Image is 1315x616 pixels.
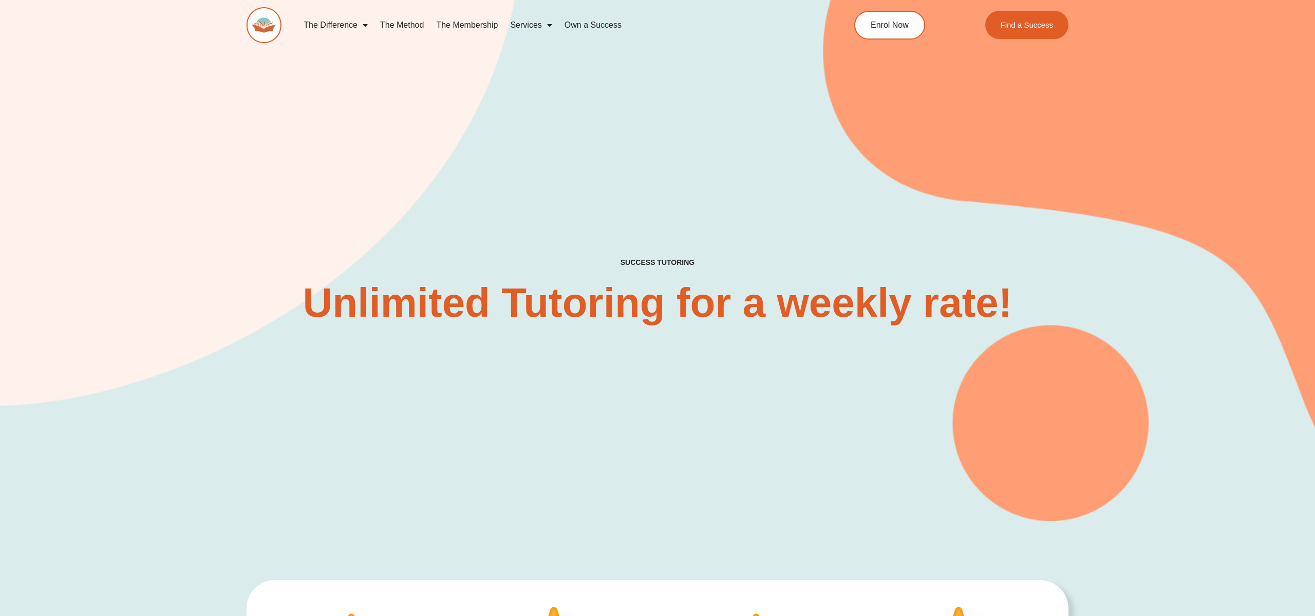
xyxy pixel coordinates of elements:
span: Enrol Now [871,21,909,29]
h2: Unlimited Tutoring for a weekly rate! [300,282,1015,323]
span: Find a Success [1000,21,1053,29]
h4: SUCCESS TUTORING​ [536,258,779,267]
nav: Menu [297,13,807,37]
a: Services [504,13,558,37]
a: The Method [374,13,430,37]
a: Enrol Now [854,11,925,40]
a: Find a Success [985,11,1068,39]
a: The Membership [430,13,504,37]
a: Own a Success [558,13,628,37]
a: The Difference [297,13,374,37]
